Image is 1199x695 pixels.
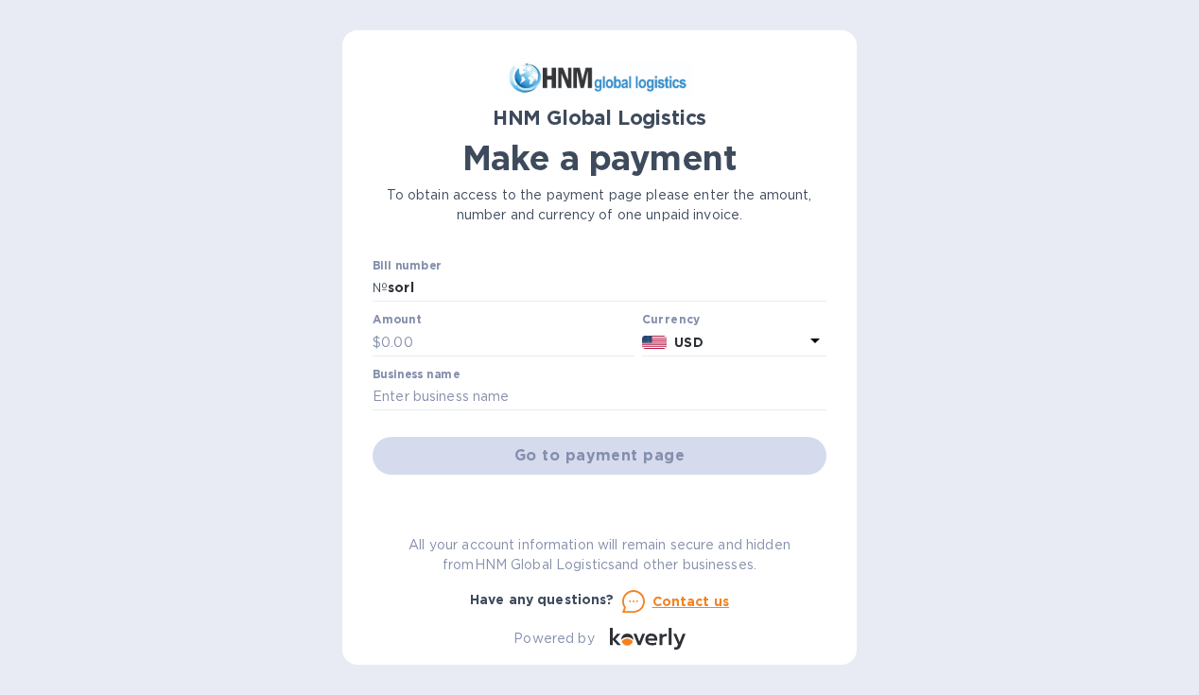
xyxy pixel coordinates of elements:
label: Bill number [373,260,441,271]
h1: Make a payment [373,138,826,178]
input: Enter bill number [388,274,826,303]
p: № [373,278,388,298]
input: 0.00 [381,328,634,356]
b: Currency [642,312,701,326]
input: Enter business name [373,383,826,411]
b: HNM Global Logistics [493,106,707,130]
p: All your account information will remain secure and hidden from HNM Global Logistics and other bu... [373,535,826,575]
label: Amount [373,315,421,326]
b: Have any questions? [470,592,615,607]
img: USD [642,336,668,349]
label: Business name [373,369,460,380]
p: To obtain access to the payment page please enter the amount, number and currency of one unpaid i... [373,185,826,225]
p: Powered by [513,629,594,649]
b: USD [674,335,703,350]
p: $ [373,333,381,353]
u: Contact us [652,594,730,609]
